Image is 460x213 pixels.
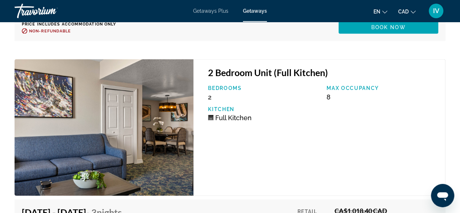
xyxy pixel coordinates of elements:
span: en [373,9,380,15]
span: Non-refundable [29,29,71,33]
span: Book now [371,24,406,30]
button: Book now [339,21,438,34]
span: 8 [327,93,331,101]
button: User Menu [427,3,445,19]
a: Travorium [15,1,87,20]
p: Bedrooms [208,85,319,91]
p: Kitchen [208,106,319,112]
p: Max Occupancy [327,85,438,91]
h3: 2 Bedroom Unit (Full Kitchen) [208,67,438,78]
iframe: Кнопка запуска окна обмена сообщениями [431,184,454,207]
a: Getaways Plus [193,8,228,14]
span: CAD [398,9,409,15]
img: Club Wyndham Grand Desert - 3 Nights [15,59,193,196]
span: 2 [208,93,212,101]
span: IV [433,7,439,15]
a: Getaways [243,8,267,14]
button: Change currency [398,6,416,17]
span: Full Kitchen [215,114,252,122]
button: Change language [373,6,387,17]
p: Price includes accommodation only [22,22,127,27]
